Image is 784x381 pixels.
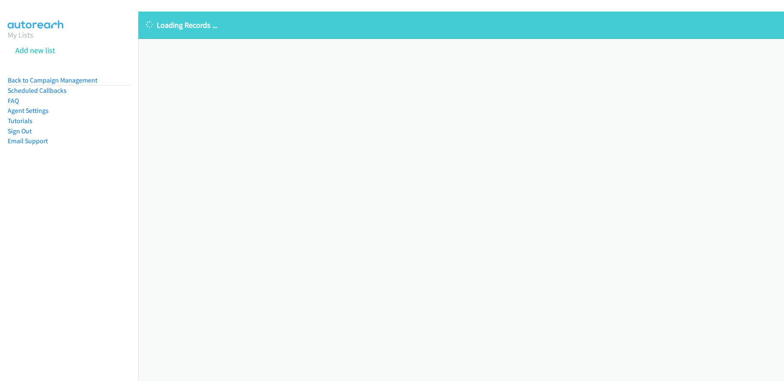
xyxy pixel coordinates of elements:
a: Agent Settings [8,106,49,115]
p: Loading Records ... [146,19,776,31]
a: Scheduled Callbacks [8,86,67,95]
a: FAQ [8,97,19,105]
a: Back to Campaign Management [8,76,97,84]
a: My Lists [8,30,33,40]
a: Tutorials [8,117,32,125]
a: Add new list [15,45,55,55]
a: Sign Out [8,127,32,135]
a: Email Support [8,137,48,145]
